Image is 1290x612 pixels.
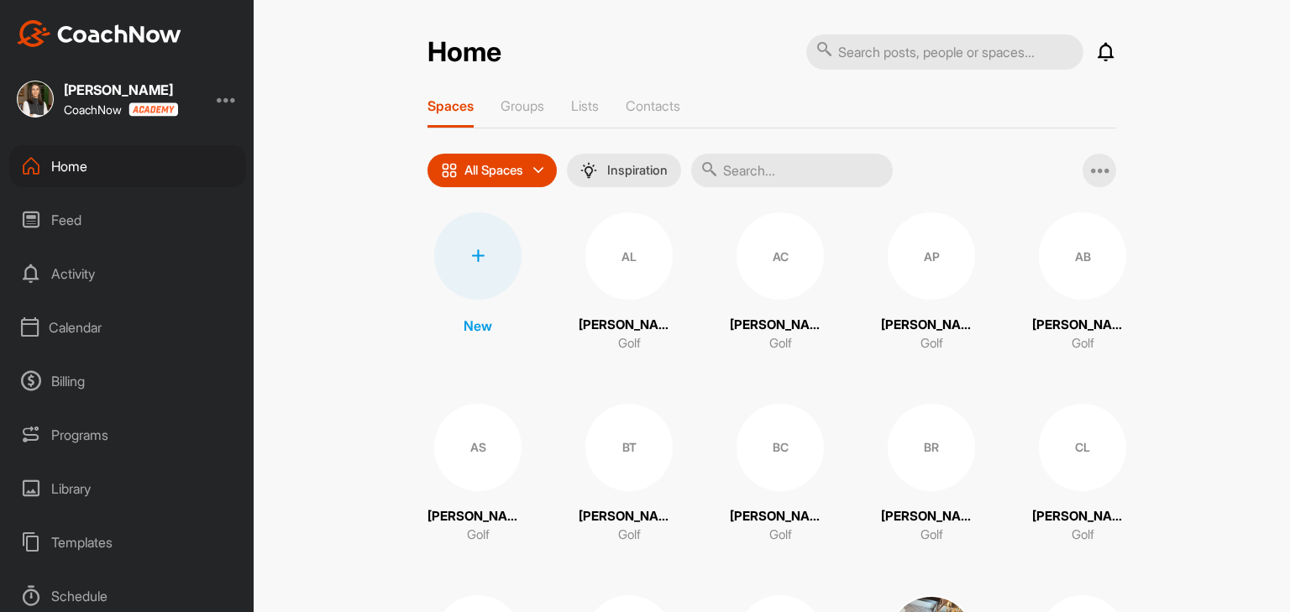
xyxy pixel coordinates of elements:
[441,162,458,179] img: icon
[1039,404,1126,491] div: CL
[1032,316,1133,335] p: [PERSON_NAME]
[9,521,246,563] div: Templates
[881,507,982,526] p: [PERSON_NAME]
[9,414,246,456] div: Programs
[427,36,501,69] h2: Home
[920,334,943,353] p: Golf
[618,334,641,353] p: Golf
[128,102,178,117] img: CoachNow acadmey
[730,316,831,335] p: [PERSON_NAME]
[607,164,668,177] p: Inspiration
[888,212,975,300] div: AP
[881,212,982,353] a: AP[PERSON_NAME]Golf
[920,526,943,545] p: Golf
[1072,334,1094,353] p: Golf
[881,404,982,545] a: BR[PERSON_NAME]Golf
[730,507,831,526] p: [PERSON_NAME]
[737,404,824,491] div: BC
[427,404,528,545] a: AS[PERSON_NAME]Golf
[737,212,824,300] div: AC
[467,526,490,545] p: Golf
[1032,507,1133,526] p: [PERSON_NAME]
[1072,526,1094,545] p: Golf
[464,164,523,177] p: All Spaces
[888,404,975,491] div: BR
[1032,404,1133,545] a: CL[PERSON_NAME]Golf
[9,199,246,241] div: Feed
[64,102,178,117] div: CoachNow
[579,404,679,545] a: BT[PERSON_NAME]Golf
[618,526,641,545] p: Golf
[501,97,544,114] p: Groups
[769,526,792,545] p: Golf
[585,212,673,300] div: AL
[579,316,679,335] p: [PERSON_NAME]
[64,83,178,97] div: [PERSON_NAME]
[730,212,831,353] a: AC[PERSON_NAME]Golf
[1039,212,1126,300] div: AB
[730,404,831,545] a: BC[PERSON_NAME]Golf
[434,404,522,491] div: AS
[1032,212,1133,353] a: AB[PERSON_NAME]Golf
[9,306,246,348] div: Calendar
[571,97,599,114] p: Lists
[9,468,246,510] div: Library
[9,360,246,402] div: Billing
[691,154,893,187] input: Search...
[17,20,181,47] img: CoachNow
[769,334,792,353] p: Golf
[579,507,679,526] p: [PERSON_NAME]
[585,404,673,491] div: BT
[9,145,246,187] div: Home
[427,507,528,526] p: [PERSON_NAME]
[806,34,1083,70] input: Search posts, people or spaces...
[427,97,474,114] p: Spaces
[17,81,54,118] img: square_318c742b3522fe015918cc0bd9a1d0e8.jpg
[579,212,679,353] a: AL[PERSON_NAME]Golf
[580,162,597,179] img: menuIcon
[464,316,492,336] p: New
[881,316,982,335] p: [PERSON_NAME]
[9,253,246,295] div: Activity
[626,97,680,114] p: Contacts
